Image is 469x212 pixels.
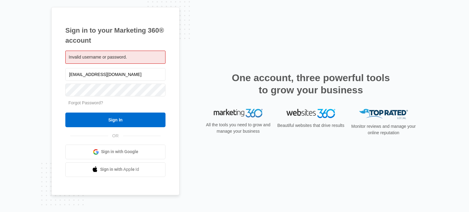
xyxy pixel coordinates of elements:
[100,166,139,173] span: Sign in with Apple Id
[277,122,345,129] p: Beautiful websites that drive results
[214,109,263,117] img: Marketing 360
[65,68,165,81] input: Email
[65,113,165,127] input: Sign In
[359,109,408,119] img: Top Rated Local
[101,149,138,155] span: Sign in with Google
[286,109,335,118] img: Websites 360
[65,25,165,45] h1: Sign in to your Marketing 360® account
[65,162,165,177] a: Sign in with Apple Id
[69,55,127,59] span: Invalid username or password.
[68,100,103,105] a: Forgot Password?
[204,122,272,135] p: All the tools you need to grow and manage your business
[65,145,165,159] a: Sign in with Google
[230,72,392,96] h2: One account, three powerful tools to grow your business
[108,133,123,139] span: OR
[349,123,418,136] p: Monitor reviews and manage your online reputation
